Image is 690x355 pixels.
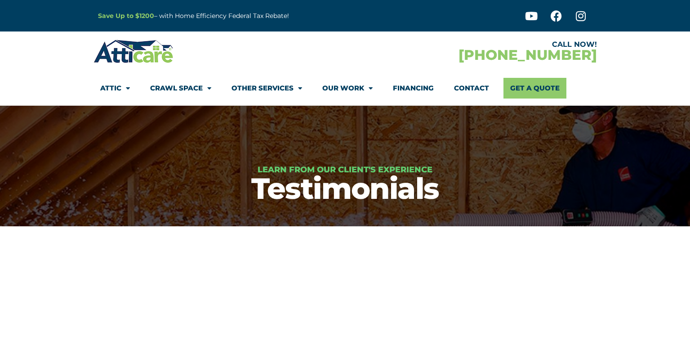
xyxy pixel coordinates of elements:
h6: Learn From Our Client's Experience [4,166,686,174]
a: Contact [454,78,489,99]
a: Crawl Space [150,78,211,99]
a: Get A Quote [503,78,566,99]
a: Attic [100,78,130,99]
a: Our Work [322,78,373,99]
a: Other Services [231,78,302,99]
a: Financing [393,78,434,99]
nav: Menu [100,78,590,99]
p: – with Home Efficiency Federal Tax Rebate! [98,11,389,21]
div: CALL NOW! [345,41,597,48]
a: Save Up to $1200 [98,12,154,20]
h1: Testimonials [4,174,686,203]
